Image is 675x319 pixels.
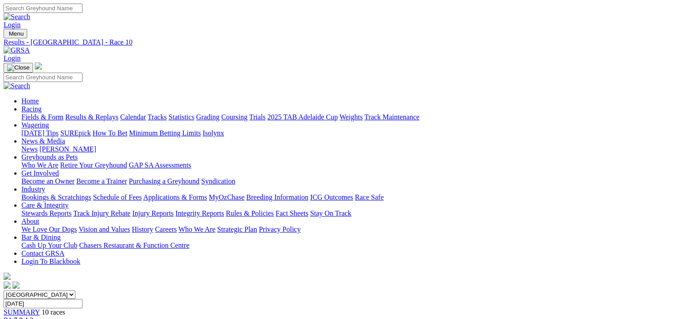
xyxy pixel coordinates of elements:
img: Close [7,64,29,71]
a: History [132,225,153,233]
a: Greyhounds as Pets [21,153,78,161]
a: MyOzChase [209,193,244,201]
a: 2025 TAB Adelaide Cup [267,113,338,121]
a: Schedule of Fees [93,193,141,201]
a: How To Bet [93,129,128,137]
a: Coursing [221,113,248,121]
a: Minimum Betting Limits [129,129,201,137]
a: Weights [340,113,363,121]
a: Purchasing a Greyhound [129,177,199,185]
div: Wagering [21,129,671,137]
div: Racing [21,113,671,121]
div: About [21,225,671,233]
a: GAP SA Assessments [129,161,191,169]
a: Track Maintenance [364,113,419,121]
div: Industry [21,193,671,201]
button: Toggle navigation [4,29,27,38]
span: 10 races [41,308,65,316]
a: Chasers Restaurant & Function Centre [79,241,189,249]
a: Results - [GEOGRAPHIC_DATA] - Race 10 [4,38,671,46]
a: Results & Replays [65,113,118,121]
a: Home [21,97,39,105]
a: Industry [21,185,45,193]
a: Who We Are [178,225,215,233]
a: Privacy Policy [259,225,301,233]
a: Applications & Forms [143,193,207,201]
a: Login To Blackbook [21,258,80,265]
a: Wagering [21,121,49,129]
a: Integrity Reports [175,209,224,217]
a: Grading [196,113,219,121]
div: Get Involved [21,177,671,185]
a: Injury Reports [132,209,174,217]
a: Become a Trainer [76,177,127,185]
a: SUMMARY [4,308,40,316]
a: Strategic Plan [217,225,257,233]
a: Cash Up Your Club [21,241,77,249]
a: Rules & Policies [226,209,274,217]
a: Race Safe [355,193,383,201]
img: logo-grsa-white.png [35,62,42,70]
a: Stewards Reports [21,209,71,217]
a: Care & Integrity [21,201,69,209]
input: Search [4,73,83,82]
a: Breeding Information [246,193,308,201]
a: Isolynx [203,129,224,137]
a: Login [4,21,21,29]
a: Careers [155,225,177,233]
a: Bookings & Scratchings [21,193,91,201]
a: News [21,145,37,153]
a: Stay On Track [310,209,351,217]
button: Toggle navigation [4,63,33,73]
a: Syndication [201,177,235,185]
a: Trials [249,113,265,121]
span: Menu [9,30,24,37]
a: About [21,217,39,225]
a: Racing [21,105,41,113]
a: Get Involved [21,169,59,177]
div: Bar & Dining [21,241,671,249]
a: Fields & Form [21,113,63,121]
div: News & Media [21,145,671,153]
a: Calendar [120,113,146,121]
a: Track Injury Rebate [73,209,130,217]
img: GRSA [4,46,30,54]
a: Contact GRSA [21,249,64,257]
a: Statistics [169,113,195,121]
input: Select date [4,299,83,308]
a: [DATE] Tips [21,129,58,137]
a: Who We Are [21,161,58,169]
a: ICG Outcomes [310,193,353,201]
img: facebook.svg [4,282,11,289]
div: Care & Integrity [21,209,671,217]
a: Retire Your Greyhound [60,161,127,169]
img: Search [4,13,30,21]
div: Greyhounds as Pets [21,161,671,169]
a: [PERSON_NAME] [39,145,96,153]
a: Login [4,54,21,62]
a: We Love Our Dogs [21,225,77,233]
a: Fact Sheets [276,209,308,217]
a: Become an Owner [21,177,75,185]
img: twitter.svg [12,282,20,289]
img: Search [4,82,30,90]
a: SUREpick [60,129,91,137]
a: Tracks [148,113,167,121]
img: logo-grsa-white.png [4,273,11,280]
a: News & Media [21,137,65,145]
input: Search [4,4,83,13]
a: Bar & Dining [21,233,61,241]
a: Vision and Values [79,225,130,233]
